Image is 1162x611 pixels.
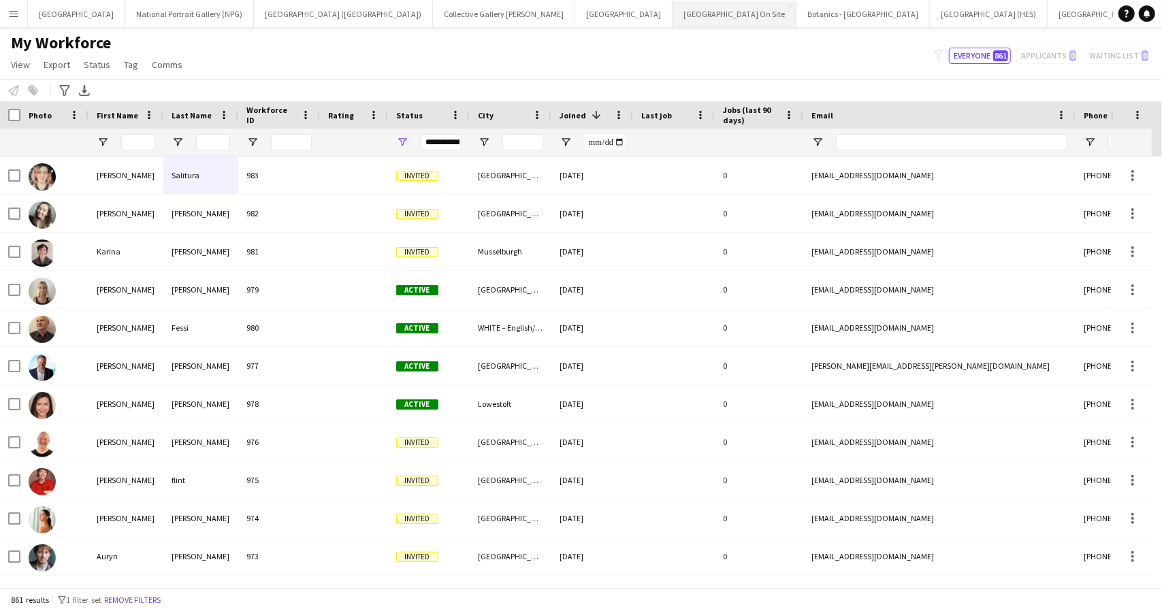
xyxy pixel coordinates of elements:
[673,1,796,27] button: [GEOGRAPHIC_DATA] On Site
[101,593,163,608] button: Remove filters
[396,171,438,181] span: Invited
[551,309,633,346] div: [DATE]
[723,105,779,125] span: Jobs (last 90 days)
[715,461,803,499] div: 0
[470,461,551,499] div: [GEOGRAPHIC_DATA]
[163,309,238,346] div: Fessi
[28,1,125,27] button: [GEOGRAPHIC_DATA]
[163,233,238,270] div: [PERSON_NAME]
[715,309,803,346] div: 0
[470,271,551,308] div: [GEOGRAPHIC_DATA]
[470,347,551,384] div: [GEOGRAPHIC_DATA]
[238,385,320,423] div: 978
[125,1,254,27] button: National Portrait Gallery (NPG)
[11,59,30,71] span: View
[551,499,633,537] div: [DATE]
[88,156,163,194] div: [PERSON_NAME]
[29,468,56,495] img: erica flint
[238,156,320,194] div: 983
[715,385,803,423] div: 0
[57,82,73,99] app-action-btn: Advanced filters
[238,271,320,308] div: 979
[551,538,633,575] div: [DATE]
[38,56,76,73] a: Export
[715,538,803,575] div: 0
[78,56,116,73] a: Status
[29,506,56,533] img: Sarah Simeoni
[803,499,1076,537] div: [EMAIL_ADDRESS][DOMAIN_NAME]
[433,1,575,27] button: Collective Gallery [PERSON_NAME]
[993,50,1008,61] span: 861
[803,195,1076,232] div: [EMAIL_ADDRESS][DOMAIN_NAME]
[1084,136,1096,148] button: Open Filter Menu
[29,110,52,120] span: Photo
[29,201,56,229] img: Jennifer Wright
[396,247,438,257] span: Invited
[803,309,1076,346] div: [EMAIL_ADDRESS][DOMAIN_NAME]
[88,309,163,346] div: [PERSON_NAME]
[66,595,101,605] span: 1 filter set
[163,347,238,384] div: [PERSON_NAME]
[396,514,438,524] span: Invited
[163,499,238,537] div: [PERSON_NAME]
[396,476,438,486] span: Invited
[88,461,163,499] div: [PERSON_NAME]
[715,347,803,384] div: 0
[396,399,438,410] span: Active
[172,136,184,148] button: Open Filter Menu
[29,163,56,191] img: Tanya Salitura
[97,136,109,148] button: Open Filter Menu
[396,110,423,120] span: Status
[88,195,163,232] div: [PERSON_NAME]
[246,136,259,148] button: Open Filter Menu
[396,323,438,333] span: Active
[551,347,633,384] div: [DATE]
[29,544,56,572] img: Auryn Jones
[560,136,572,148] button: Open Filter Menu
[196,134,230,150] input: Last Name Filter Input
[811,136,824,148] button: Open Filter Menu
[551,423,633,461] div: [DATE]
[88,233,163,270] div: Karina
[29,354,56,381] img: Matthew Baylis
[803,461,1076,499] div: [EMAIL_ADDRESS][DOMAIN_NAME]
[271,134,312,150] input: Workforce ID Filter Input
[803,271,1076,308] div: [EMAIL_ADDRESS][DOMAIN_NAME]
[715,156,803,194] div: 0
[470,233,551,270] div: Musselburgh
[470,538,551,575] div: [GEOGRAPHIC_DATA]
[328,110,354,120] span: Rating
[551,195,633,232] div: [DATE]
[97,110,138,120] span: First Name
[551,156,633,194] div: [DATE]
[396,437,438,448] span: Invited
[29,278,56,305] img: Leeann Rana
[152,59,182,71] span: Comms
[11,33,111,53] span: My Workforce
[1084,110,1108,120] span: Phone
[584,134,625,150] input: Joined Filter Input
[396,136,408,148] button: Open Filter Menu
[470,156,551,194] div: [GEOGRAPHIC_DATA]
[560,110,586,120] span: Joined
[76,82,93,99] app-action-btn: Export XLSX
[803,385,1076,423] div: [EMAIL_ADDRESS][DOMAIN_NAME]
[836,134,1067,150] input: Email Filter Input
[396,209,438,219] span: Invited
[803,347,1076,384] div: [PERSON_NAME][EMAIL_ADDRESS][PERSON_NAME][DOMAIN_NAME]
[238,499,320,537] div: 974
[172,110,212,120] span: Last Name
[575,1,673,27] button: [GEOGRAPHIC_DATA]
[796,1,930,27] button: Botanics - [GEOGRAPHIC_DATA]
[29,392,56,419] img: Vanessa McAuley
[88,499,163,537] div: [PERSON_NAME]
[551,461,633,499] div: [DATE]
[246,105,295,125] span: Workforce ID
[470,385,551,423] div: Lowestoft
[163,423,238,461] div: [PERSON_NAME]
[238,233,320,270] div: 981
[238,423,320,461] div: 976
[163,195,238,232] div: [PERSON_NAME]
[44,59,70,71] span: Export
[470,423,551,461] div: [GEOGRAPHIC_DATA]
